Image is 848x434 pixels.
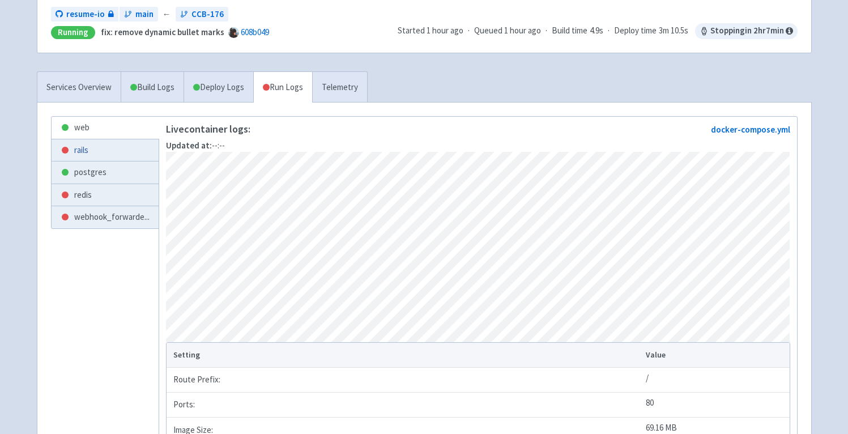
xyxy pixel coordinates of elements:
[52,206,159,228] a: webhook_forwarde...
[163,8,171,21] span: ←
[590,24,603,37] span: 4.9s
[504,25,541,36] time: 1 hour ago
[167,393,642,418] td: Ports:
[166,140,225,151] span: --:--
[52,161,159,184] a: postgres
[191,8,224,21] span: CCB-176
[312,72,367,103] a: Telemetry
[167,343,642,368] th: Setting
[474,25,541,36] span: Queued
[74,211,150,224] span: webhook_forwarde ...
[695,23,798,39] span: Stopping in 2 hr 7 min
[184,72,253,103] a: Deploy Logs
[121,72,184,103] a: Build Logs
[659,24,688,37] span: 3m 10.5s
[398,23,798,39] div: · · ·
[135,8,154,21] span: main
[241,27,269,37] a: 608b049
[166,124,250,135] p: Live container logs:
[552,24,587,37] span: Build time
[427,25,463,36] time: 1 hour ago
[66,8,105,21] span: resume-io
[52,184,159,206] a: redis
[51,26,95,39] div: Running
[398,25,463,36] span: Started
[37,72,121,103] a: Services Overview
[253,72,312,103] a: Run Logs
[176,7,228,22] a: CCB-176
[167,368,642,393] td: Route Prefix:
[52,117,159,139] a: web
[614,24,657,37] span: Deploy time
[642,368,789,393] td: /
[101,27,224,37] strong: fix: remove dynamic bullet marks
[166,140,212,151] strong: Updated at:
[51,7,118,22] a: resume-io
[642,343,789,368] th: Value
[711,124,790,135] a: docker-compose.yml
[52,139,159,161] a: rails
[120,7,158,22] a: main
[642,393,789,418] td: 80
